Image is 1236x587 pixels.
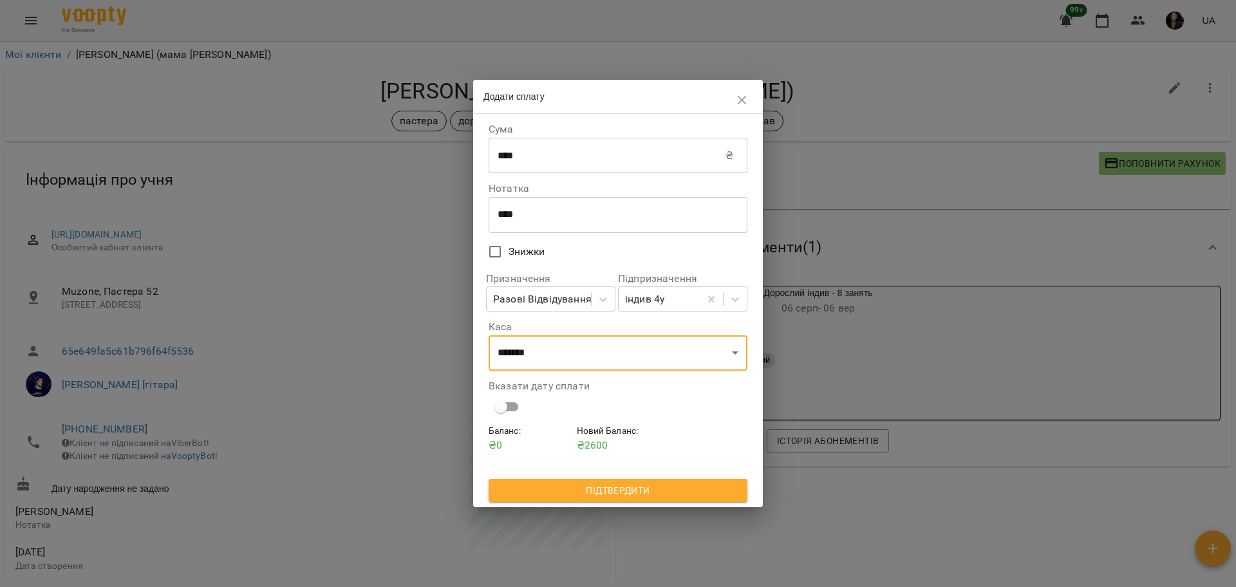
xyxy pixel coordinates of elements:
span: Підтвердити [499,483,737,498]
label: Каса [489,322,747,332]
span: Знижки [509,244,545,259]
h6: Баланс : [489,424,572,438]
h6: Новий Баланс : [577,424,660,438]
label: Підпризначення [618,274,747,284]
label: Нотатка [489,183,747,194]
div: Разові Відвідування [493,292,592,307]
div: індив 4у [625,292,664,307]
label: Вказати дату сплати [489,381,747,391]
p: ₴ 2600 [577,438,660,453]
label: Сума [489,124,747,135]
p: ₴ [726,148,733,163]
p: ₴ 0 [489,438,572,453]
button: Підтвердити [489,479,747,502]
span: Додати сплату [483,91,545,102]
label: Призначення [486,274,615,284]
